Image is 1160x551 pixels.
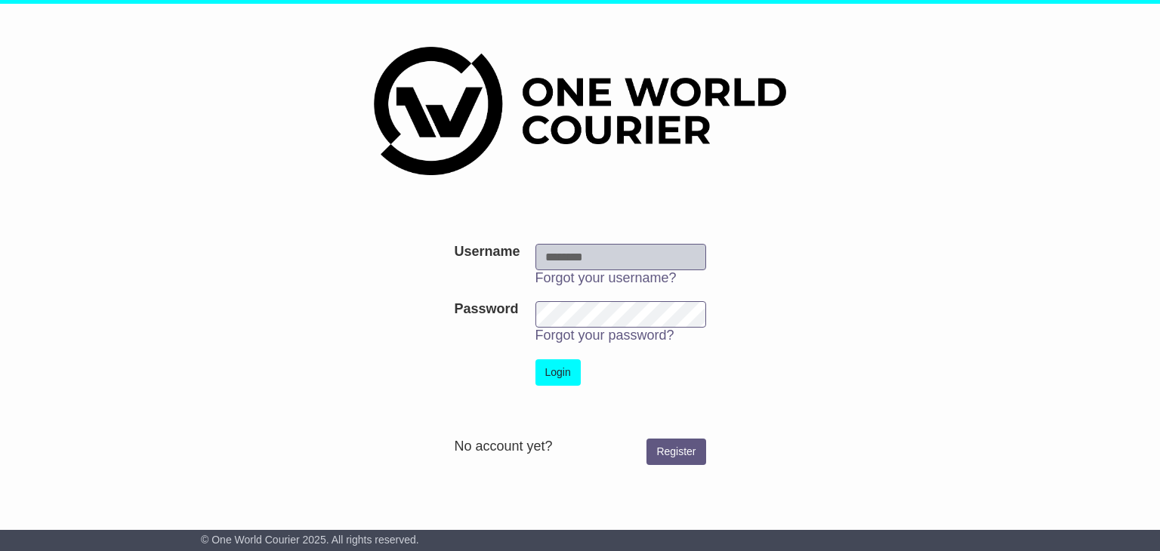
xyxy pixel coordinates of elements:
[535,359,581,386] button: Login
[646,439,705,465] a: Register
[201,534,419,546] span: © One World Courier 2025. All rights reserved.
[454,301,518,318] label: Password
[535,328,674,343] a: Forgot your password?
[454,439,705,455] div: No account yet?
[454,244,520,260] label: Username
[374,47,786,175] img: One World
[535,270,677,285] a: Forgot your username?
